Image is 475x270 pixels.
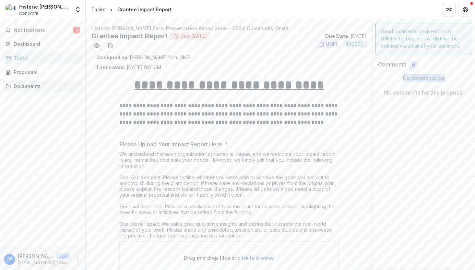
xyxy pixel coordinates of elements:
button: More [73,255,81,263]
h2: Grantee Impact Report [91,32,168,40]
span: Notifications [14,27,73,33]
strong: UNFI [432,36,444,41]
button: download-word-button [105,40,116,51]
button: Preview 3c53ba25-408b-472b-8740-fa8327554275.pdf [91,40,102,51]
div: Grantee Impact Report [117,6,171,13]
p: Historic [PERSON_NAME] Farm Preservation Association - 2024 Community Grant [91,25,367,32]
strong: UNFI [381,36,392,41]
strong: Last saved: [97,64,125,70]
p: No comments yet [378,74,470,82]
p: No comments for this proposal [384,88,464,97]
nav: breadcrumb [88,4,174,14]
span: UNFI [326,41,337,47]
div: We understand that each organization's journey is unique, and we welcome your impact report in an... [119,151,339,241]
a: Tasks [88,4,108,14]
button: Get Help [459,3,472,16]
span: Due [DATE] [180,33,207,39]
span: Nonprofit [19,10,38,16]
strong: Assigned by [97,54,127,60]
a: Dashboard [3,38,83,50]
a: Proposals [3,66,83,78]
span: click to browse [238,255,274,261]
div: Historic [PERSON_NAME] Farm Preservation Association [19,3,70,10]
p: [DATE] 9:51 AM [97,64,161,71]
div: Tasks [91,6,106,13]
a: Documents [3,81,83,92]
div: Dashboard [14,40,77,48]
p: : [PERSON_NAME] from UNFI [97,54,361,61]
span: 0 [412,62,415,68]
img: Historic Franklin Metcalf Farm Preservation Association [5,4,16,15]
p: User [56,253,70,259]
p: Please Upload Your Impact Report Here [119,140,222,148]
p: : [DATE] [325,33,367,40]
div: Tasks [14,54,77,62]
div: Documents [14,83,77,90]
div: Proposals [14,69,77,76]
p: [PERSON_NAME] [18,253,54,260]
button: Notifications1 [3,25,83,36]
span: 1 [73,27,80,34]
strong: Due Date [325,33,348,39]
button: Open entity switcher [73,3,83,16]
span: $ 10000 [346,41,364,47]
p: Drag and drop files or [184,254,274,261]
h2: Comments [378,61,406,68]
p: [EMAIL_ADDRESS][DOMAIN_NAME] [18,260,70,266]
a: Tasks [3,52,83,64]
button: Partners [442,3,456,16]
div: Carrie Almon [7,257,13,261]
div: Send comments or questions to in the box below. will be notified via email of your comment. [375,22,472,55]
